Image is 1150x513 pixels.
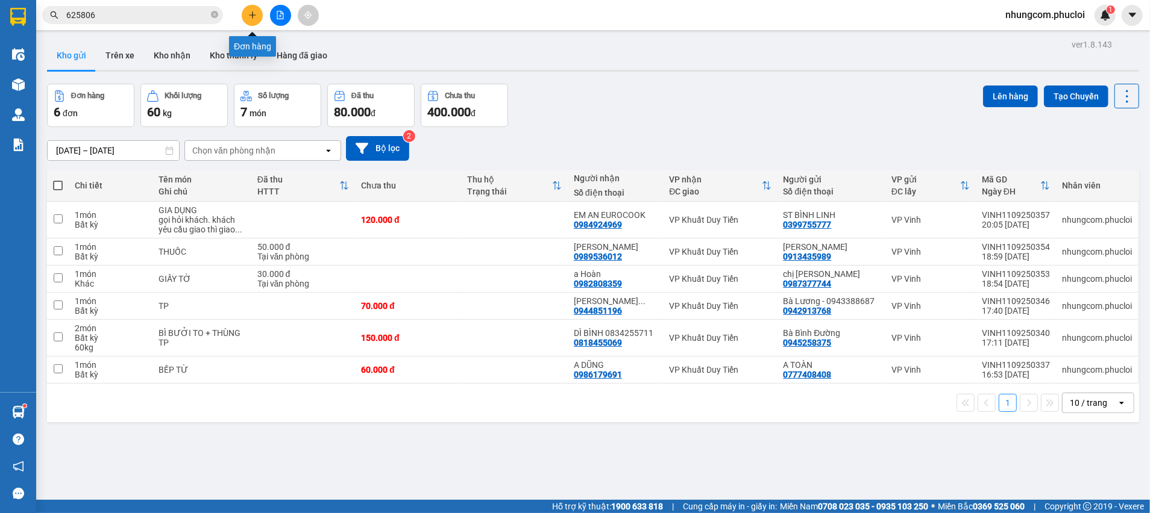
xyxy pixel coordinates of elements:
[12,406,25,418] img: warehouse-icon
[982,279,1050,288] div: 18:54 [DATE]
[298,5,319,26] button: aim
[552,500,663,513] span: Hỗ trợ kỹ thuật:
[242,5,263,26] button: plus
[403,130,415,142] sup: 2
[257,279,349,288] div: Tại văn phòng
[784,296,879,306] div: Bà Lương - 0943388687
[276,11,284,19] span: file-add
[159,215,245,234] div: gọi hỏi khách. khách yêu cầu giao thì giao cho khách. phí khách trả
[47,84,134,127] button: Đơn hàng6đơn
[200,41,267,70] button: Kho thanh lý
[159,187,245,196] div: Ghi chú
[1062,365,1132,375] div: nhungcom.phucloi
[1062,247,1132,256] div: nhungcom.phucloi
[1062,215,1132,225] div: nhungcom.phucloi
[982,338,1050,347] div: 17:11 [DATE]
[982,306,1050,316] div: 17:40 [DATE]
[75,252,146,261] div: Bất kỳ
[467,187,552,196] div: Trạng thái
[1044,85,1108,107] button: Tạo Chuyến
[75,279,146,288] div: Khác
[257,175,339,184] div: Đã thu
[267,41,337,70] button: Hàng đã giao
[159,175,245,184] div: Tên món
[669,175,761,184] div: VP nhận
[574,220,622,229] div: 0984924969
[976,170,1056,202] th: Toggle SortBy
[1062,274,1132,284] div: nhungcom.phucloi
[982,269,1050,279] div: VINH1109250353
[257,269,349,279] div: 30.000 đ
[1072,38,1112,51] div: ver 1.8.143
[361,333,456,343] div: 150.000 đ
[361,365,456,375] div: 60.000 đ
[304,11,312,19] span: aim
[159,274,245,284] div: GIẤY TỜ
[574,279,622,288] div: 0982808359
[15,87,115,107] b: GỬI : VP Vinh
[784,370,832,379] div: 0777408408
[159,301,245,311] div: TP
[427,105,471,119] span: 400.000
[13,488,24,499] span: message
[780,500,928,513] span: Miền Nam
[1062,301,1132,311] div: nhungcom.phucloi
[669,215,771,225] div: VP Khuất Duy Tiến
[248,11,257,19] span: plus
[574,210,657,220] div: EM AN EUROCOOK
[982,187,1040,196] div: Ngày ĐH
[1100,10,1111,20] img: icon-new-feature
[1108,5,1113,14] span: 1
[159,328,245,347] div: BÌ BƯỞI TO + THÙNG TP
[75,333,146,343] div: Bất kỳ
[784,306,832,316] div: 0942913768
[13,434,24,445] span: question-circle
[258,92,289,100] div: Số lượng
[257,187,339,196] div: HTTT
[113,45,504,60] li: Hotline: 02386655777, 02462925925, 0944789456
[784,328,879,338] div: Bà Bình Đường
[257,242,349,252] div: 50.000 đ
[1107,5,1115,14] sup: 1
[467,175,552,184] div: Thu hộ
[931,504,935,509] span: ⚪️
[574,252,622,261] div: 0989536012
[574,269,657,279] div: a Hoàn
[371,108,375,118] span: đ
[361,301,456,311] div: 70.000 đ
[10,8,26,26] img: logo-vxr
[361,181,456,190] div: Chưa thu
[75,210,146,220] div: 1 món
[784,338,832,347] div: 0945258375
[996,7,1095,22] span: nhungcom.phucloi
[891,175,960,184] div: VP gửi
[327,84,415,127] button: Đã thu80.000đ
[574,242,657,252] div: NGỌC HỒI
[54,105,60,119] span: 6
[784,360,879,370] div: A TOÀN
[982,252,1050,261] div: 18:59 [DATE]
[75,360,146,370] div: 1 món
[240,105,247,119] span: 7
[669,365,771,375] div: VP Khuất Duy Tiến
[211,10,218,21] span: close-circle
[784,175,879,184] div: Người gửi
[75,220,146,229] div: Bất kỳ
[140,84,228,127] button: Khối lượng60kg
[12,78,25,91] img: warehouse-icon
[75,296,146,306] div: 1 món
[973,502,1025,511] strong: 0369 525 060
[1070,397,1107,409] div: 10 / trang
[784,187,879,196] div: Số điện thoại
[12,138,25,151] img: solution-icon
[1122,5,1143,26] button: caret-down
[23,404,27,408] sup: 1
[47,41,96,70] button: Kho gửi
[250,108,266,118] span: món
[257,252,349,261] div: Tại văn phòng
[12,48,25,61] img: warehouse-icon
[75,323,146,333] div: 2 món
[638,296,646,306] span: ...
[270,5,291,26] button: file-add
[982,328,1050,338] div: VINH1109250340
